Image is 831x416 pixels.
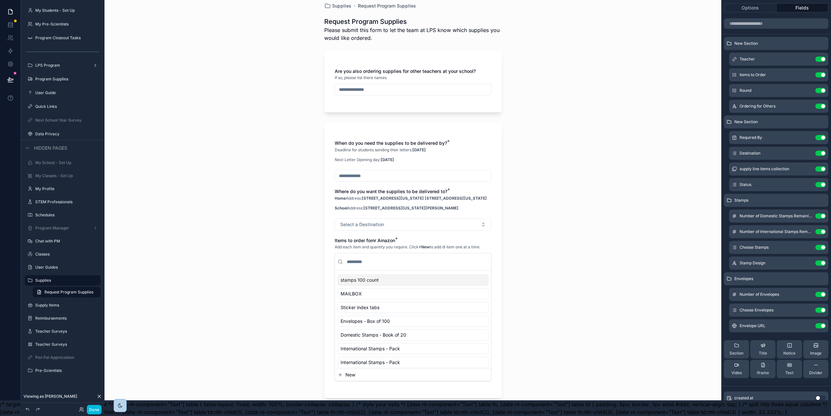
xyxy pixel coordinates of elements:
[35,186,97,191] label: My Profile
[776,3,829,12] button: Fields
[35,8,97,13] label: My Students - Set Up
[341,359,400,366] span: International Stamps - Pack
[35,225,88,231] label: Program Manager
[335,189,447,194] span: Where do you want the supplies to be delivered to?
[35,22,97,27] label: My Pre-Scientists
[740,151,760,156] span: Destination
[757,370,769,375] span: iframe
[750,340,775,358] button: Title
[803,340,828,358] button: Image
[341,318,390,324] span: Envelopes - Box of 100
[335,271,491,369] div: Suggestions
[35,278,97,283] label: Supplies
[810,351,822,356] span: Image
[363,206,458,210] strong: [STREET_ADDRESS][US_STATE][PERSON_NAME]
[324,17,502,26] h1: Request Program Supplies
[740,57,755,62] span: Teacher
[734,41,758,46] span: New Section
[35,355,97,360] label: Pen Pal Appreciation
[35,212,97,218] label: Schedules
[35,265,97,270] label: User Guides
[35,239,97,244] label: Chat with PM
[324,26,502,42] span: Please submit this form to let the team at LPS know which supplies you would like ordered.
[740,260,765,266] span: Stamp Design
[335,68,476,74] span: Are you also ordering supplies for other teachers at your school?
[734,119,758,125] span: New Section
[740,245,769,250] span: Choose Stamps
[35,76,97,82] label: Program Supplies
[340,221,384,228] span: Select a Destination
[35,329,97,334] label: Teacher Surveys
[362,196,487,201] strong: [STREET_ADDRESS][US_STATE] [STREET_ADDRESS][US_STATE]
[35,63,88,68] label: LPS Program
[35,118,97,123] label: Next School Year Survey
[24,394,77,399] span: Viewing as [PERSON_NAME]
[724,360,749,378] button: Video
[740,135,762,140] span: Required By
[338,372,488,378] button: New
[35,160,97,165] a: My School - Set Up
[777,360,802,378] button: Text
[341,277,379,283] span: stamps 100 count
[35,173,97,178] label: My Classes - Set Up
[35,368,97,373] label: Pre-Scientists
[35,303,97,308] label: Supply Items
[35,35,97,41] label: Program Closeout Tasks
[734,276,753,281] span: Envelopes
[740,88,751,93] span: Round
[35,131,97,137] a: Data Privacy
[734,198,748,203] span: Stamps
[35,104,97,109] label: Quick Links
[341,304,379,311] span: Sticker index tabs
[44,290,93,295] span: Request Program Supplies
[35,342,97,347] label: Teacher Surveys
[777,340,802,358] button: Notice
[345,372,355,378] span: New
[412,147,426,152] strong: [DATE]
[740,292,779,297] span: Number of Envelopes
[724,340,749,358] button: Section
[358,3,416,9] a: Request Program Supplies
[35,252,97,257] a: Classes
[740,104,775,109] span: Ordering for Others
[740,323,765,328] span: Envelope URL
[740,213,813,219] span: Number of Domestic Stamps Remaining
[324,3,351,9] a: Supplies
[335,195,487,201] p: Address:
[335,196,346,201] strong: Home
[803,360,828,378] button: Divider
[34,145,67,151] span: Hidden pages
[381,157,394,162] strong: [DATE]
[729,351,743,356] span: Section
[750,360,775,378] button: iframe
[335,157,426,163] p: Next Letter Opening day:
[35,199,97,205] a: STEM Professionals
[335,218,491,231] button: Select Button
[35,90,97,95] label: User Guide
[33,287,101,297] a: Request Program Supplies
[335,140,447,146] span: When do you need the supplies to be delivered by?
[740,166,789,172] span: supply line items collection
[724,3,776,12] button: Options
[335,75,387,80] span: If so, please list there names
[731,370,742,375] span: Video
[35,316,97,321] label: Reimbursements
[335,244,480,250] span: Add each item and quantity you require. Click to add di item one at a time.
